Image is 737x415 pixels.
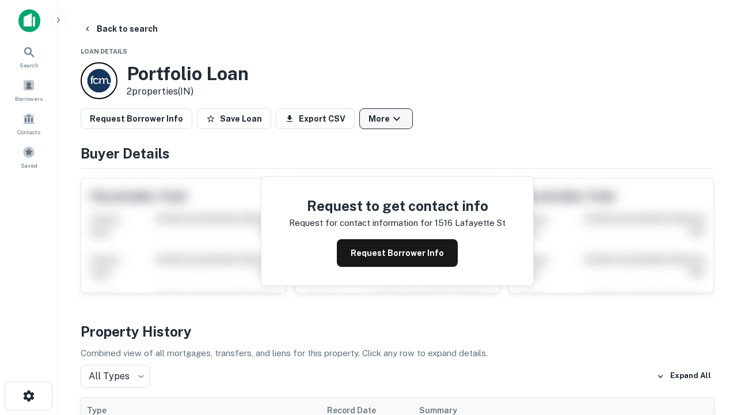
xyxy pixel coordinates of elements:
h4: Buyer Details [81,143,714,164]
button: Request Borrower Info [337,239,458,267]
a: Saved [3,141,54,172]
a: Borrowers [3,74,54,105]
button: Export CSV [276,108,355,129]
p: Combined view of all mortgages, transfers, and liens for this property. Click any row to expand d... [81,346,714,360]
img: capitalize-icon.png [18,9,40,32]
span: Borrowers [15,94,43,103]
div: All Types [81,365,150,388]
button: Back to search [78,18,162,39]
p: 2 properties (IN) [127,85,249,99]
iframe: Chat Widget [679,323,737,378]
a: Search [3,41,54,72]
span: Loan Details [81,48,127,55]
button: Request Borrower Info [81,108,192,129]
p: Request for contact information for [289,216,432,230]
span: Contacts [17,127,40,137]
button: Save Loan [197,108,271,129]
a: Contacts [3,108,54,139]
p: 1516 lafayette st [435,216,506,230]
span: Search [20,61,39,70]
h3: Portfolio Loan [127,63,249,85]
button: More [359,108,413,129]
span: Saved [21,161,37,170]
h4: Request to get contact info [289,195,506,216]
button: Expand All [654,368,714,385]
h4: Property History [81,321,714,342]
